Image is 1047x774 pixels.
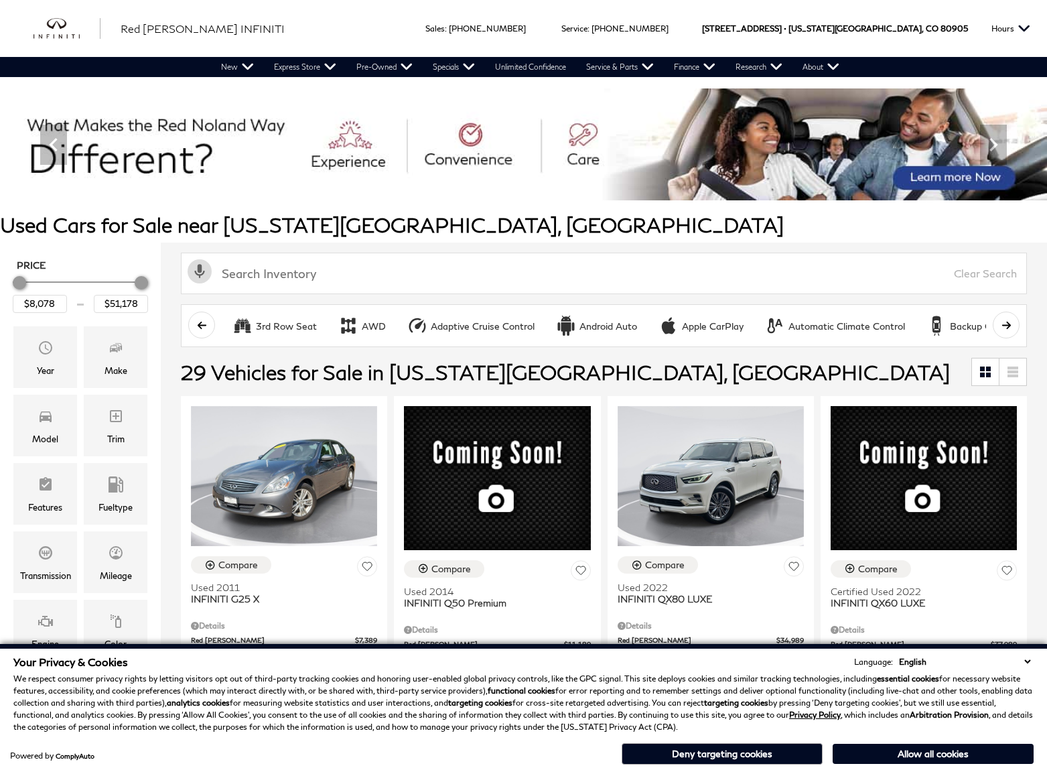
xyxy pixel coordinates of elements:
img: 2011 INFINITI G25 X [191,406,377,546]
a: Used 2011INFINITI G25 X [191,582,377,604]
span: Red [PERSON_NAME] [404,639,563,649]
a: [PHONE_NUMBER] [591,23,669,34]
input: Minimum [13,295,67,312]
a: Used 2014INFINITI Q50 Premium [404,586,590,608]
div: AWD [362,320,386,332]
span: Trim [108,405,124,432]
div: 3rd Row Seat [232,316,253,336]
a: Pre-Owned [346,57,423,77]
nav: Main Navigation [211,57,849,77]
span: INFINITI Q50 Premium [404,597,580,608]
input: Search Inventory [181,253,1027,294]
span: Model [38,405,54,432]
button: Deny targeting cookies [622,743,823,765]
strong: Arbitration Provision [910,710,989,720]
strong: targeting cookies [704,698,768,708]
div: Engine [31,637,59,651]
button: Compare Vehicle [618,556,698,574]
button: 3rd Row Seat3rd Row Seat [225,312,324,340]
div: Trim [107,432,125,446]
span: : [445,23,447,34]
span: Red [PERSON_NAME] [618,635,776,645]
div: Make [104,363,127,378]
input: Maximum [94,295,148,312]
a: Finance [664,57,725,77]
span: Service [561,23,587,34]
button: AWDAWD [331,312,393,340]
span: $34,989 [776,635,804,645]
span: Transmission [38,541,54,568]
div: Compare [645,559,685,571]
button: Compare Vehicle [404,560,484,578]
a: Specials [423,57,485,77]
div: ModelModel [13,395,77,456]
div: Pricing Details - INFINITI QX60 LUXE [831,624,1017,636]
a: New [211,57,264,77]
div: Android Auto [579,320,637,332]
div: Automatic Climate Control [765,316,785,336]
a: Express Store [264,57,346,77]
div: Apple CarPlay [682,320,744,332]
strong: essential cookies [877,673,939,684]
div: EngineEngine [13,600,77,661]
img: 2022 INFINITI QX80 LUXE [618,406,804,546]
span: Red [PERSON_NAME] [191,635,355,645]
div: Year [37,363,54,378]
span: Mileage [108,541,124,568]
span: Go to slide 4 [545,176,559,189]
span: $7,389 [355,635,377,645]
button: Android AutoAndroid Auto [549,312,644,340]
a: Certified Used 2022INFINITI QX60 LUXE [831,586,1017,608]
button: Backup CameraBackup Camera [919,312,1026,340]
a: infiniti [33,18,100,40]
span: Fueltype [108,473,124,500]
span: : [587,23,589,34]
div: Pricing Details - INFINITI Q50 Premium [404,624,590,636]
div: TransmissionTransmission [13,531,77,593]
div: Adaptive Cruise Control [407,316,427,336]
h5: Price [17,259,144,271]
div: Powered by [10,752,94,760]
a: [PHONE_NUMBER] [449,23,526,34]
div: Color [104,637,127,651]
div: Language: [854,658,893,666]
img: 2014 INFINITI Q50 Premium [404,406,590,550]
a: Red [PERSON_NAME] $37,989 [831,639,1017,649]
div: Features [28,500,62,515]
button: Compare Vehicle [191,556,271,574]
div: TrimTrim [84,395,147,456]
span: Used 2022 [618,582,794,593]
div: Compare [858,563,898,575]
a: Unlimited Confidence [485,57,576,77]
button: Compare Vehicle [831,560,911,578]
span: Used 2011 [191,582,367,593]
button: scroll left [188,312,215,338]
div: Android Auto [556,316,576,336]
p: We respect consumer privacy rights by letting visitors opt out of third-party tracking cookies an... [13,673,1034,733]
span: $11,189 [564,639,591,649]
span: Certified Used 2022 [831,586,1007,597]
a: Privacy Policy [789,710,841,720]
span: Features [38,473,54,500]
strong: functional cookies [488,686,555,696]
div: Previous [40,125,67,165]
img: INFINITI [33,18,100,40]
div: MileageMileage [84,531,147,593]
button: Save Vehicle [571,560,591,585]
span: Engine [38,610,54,637]
button: Apple CarPlayApple CarPlay [651,312,751,340]
span: Red [PERSON_NAME] [831,639,991,649]
span: 29 Vehicles for Sale in [US_STATE][GEOGRAPHIC_DATA], [GEOGRAPHIC_DATA] [181,360,950,384]
button: Adaptive Cruise ControlAdaptive Cruise Control [400,312,542,340]
div: Backup Camera [926,316,947,336]
a: [STREET_ADDRESS] • [US_STATE][GEOGRAPHIC_DATA], CO 80905 [702,23,968,34]
svg: Click to toggle on voice search [188,259,212,283]
span: INFINITI QX80 LUXE [618,593,794,604]
a: Service & Parts [576,57,664,77]
button: Automatic Climate ControlAutomatic Climate Control [758,312,912,340]
div: Adaptive Cruise Control [431,320,535,332]
span: Sales [425,23,445,34]
span: Color [108,610,124,637]
span: Red [PERSON_NAME] INFINITI [121,22,285,35]
span: Go to slide 2 [508,176,521,189]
